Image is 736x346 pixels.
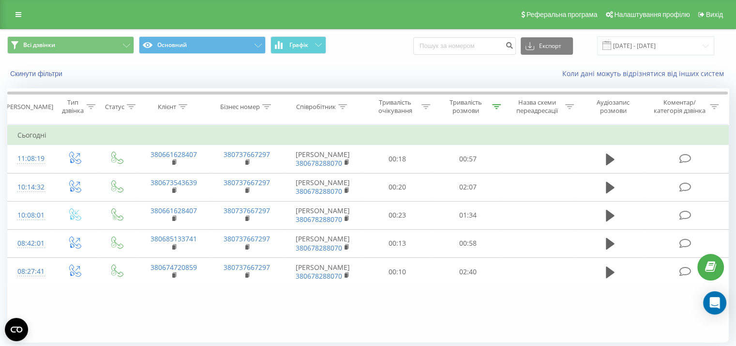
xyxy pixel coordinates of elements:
td: Сьогодні [8,126,729,145]
td: [PERSON_NAME] [284,173,362,201]
span: Всі дзвінки [23,41,55,49]
td: [PERSON_NAME] [284,258,362,286]
a: Коли дані можуть відрізнятися вiд інших систем [562,69,729,78]
span: Налаштування профілю [614,11,690,18]
div: Аудіозапис розмови [585,98,642,115]
a: 380661628407 [150,150,197,159]
div: [PERSON_NAME] [4,103,53,111]
a: 380737667297 [224,206,270,215]
button: Open CMP widget [5,318,28,341]
td: [PERSON_NAME] [284,145,362,173]
div: Тривалість очікування [371,98,420,115]
a: 380678288070 [296,215,342,224]
span: Графік [289,42,308,48]
a: 380673543639 [150,178,197,187]
td: [PERSON_NAME] [284,229,362,257]
div: Співробітник [296,103,336,111]
a: 380678288070 [296,243,342,252]
div: 10:08:01 [17,206,43,225]
a: 380678288070 [296,271,342,281]
span: Реферальна програма [526,11,598,18]
button: Всі дзвінки [7,36,134,54]
div: Клієнт [158,103,176,111]
td: 02:40 [433,258,503,286]
div: Назва схеми переадресації [512,98,563,115]
div: Коментар/категорія дзвінка [651,98,707,115]
td: 01:34 [433,201,503,229]
div: 08:27:41 [17,262,43,281]
div: Тип дзвінка [61,98,84,115]
div: Open Intercom Messenger [703,291,726,315]
td: 00:57 [433,145,503,173]
td: 00:13 [362,229,433,257]
button: Графік [270,36,326,54]
td: 00:18 [362,145,433,173]
a: 380674720859 [150,263,197,272]
div: Тривалість розмови [441,98,490,115]
div: Бізнес номер [220,103,260,111]
td: [PERSON_NAME] [284,201,362,229]
a: 380737667297 [224,234,270,243]
div: 08:42:01 [17,234,43,253]
a: 380737667297 [224,178,270,187]
a: 380678288070 [296,187,342,196]
button: Експорт [521,37,573,55]
a: 380678288070 [296,158,342,168]
a: 380737667297 [224,263,270,272]
button: Скинути фільтри [7,69,67,78]
td: 00:10 [362,258,433,286]
td: 00:58 [433,229,503,257]
td: 02:07 [433,173,503,201]
a: 380685133741 [150,234,197,243]
td: 00:23 [362,201,433,229]
button: Основний [139,36,266,54]
a: 380661628407 [150,206,197,215]
div: Статус [105,103,124,111]
div: 11:08:19 [17,149,43,168]
input: Пошук за номером [413,37,516,55]
div: 10:14:32 [17,178,43,197]
td: 00:20 [362,173,433,201]
span: Вихід [706,11,723,18]
a: 380737667297 [224,150,270,159]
